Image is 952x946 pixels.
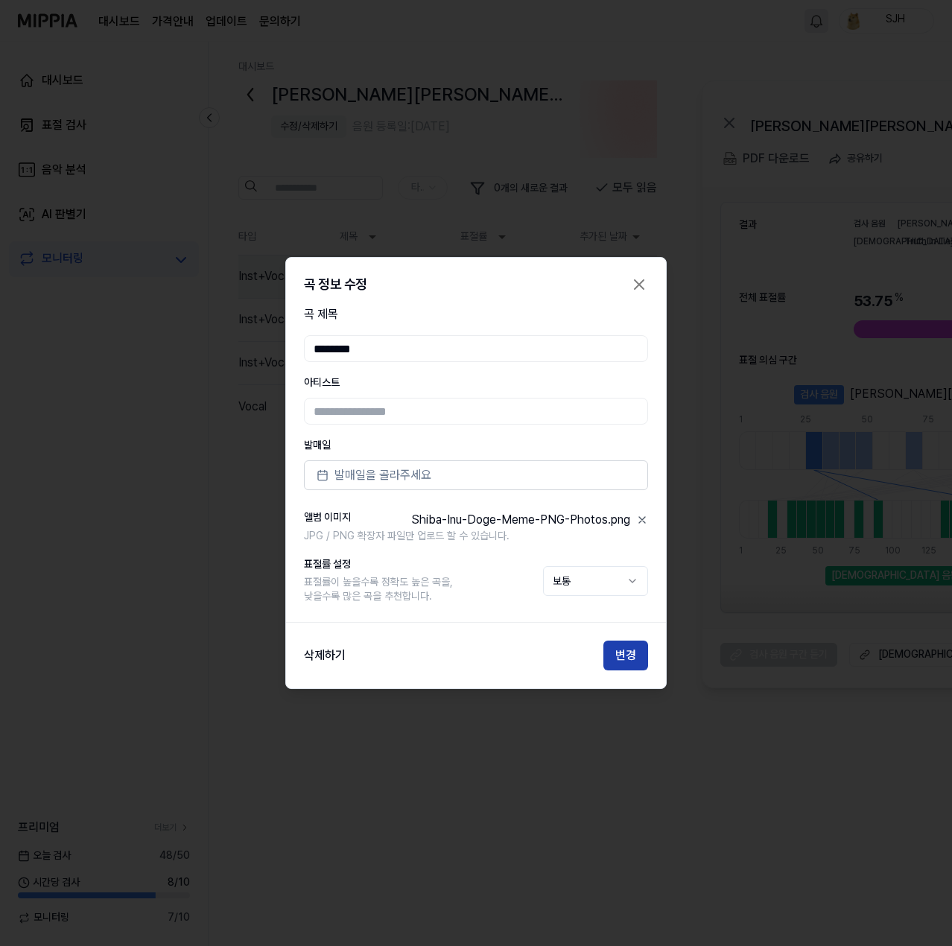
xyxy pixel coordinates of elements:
[304,377,648,387] label: 아티스트
[334,466,431,484] span: 발매일을 골라주세요
[304,278,367,291] h2: 곡 정보 수정
[304,647,346,664] button: 삭제하기
[304,529,648,544] div: JPG / PNG 확장자 파일만 업로드 할 수 있습니다.
[304,512,351,522] label: 앨범 이미지
[304,460,648,490] button: 발매일을 골라주세요
[304,559,543,569] label: 표절률 설정
[411,511,648,529] button: Shiba-Inu-Doge-Meme-PNG-Photos.png
[603,641,648,670] button: 변경
[304,439,648,450] label: 발매일
[304,575,543,604] div: 표절률이 높을수록 정확도 높은 곡을, 낮을수록 많은 곡을 추천합니다.
[304,305,648,323] label: 곡 제목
